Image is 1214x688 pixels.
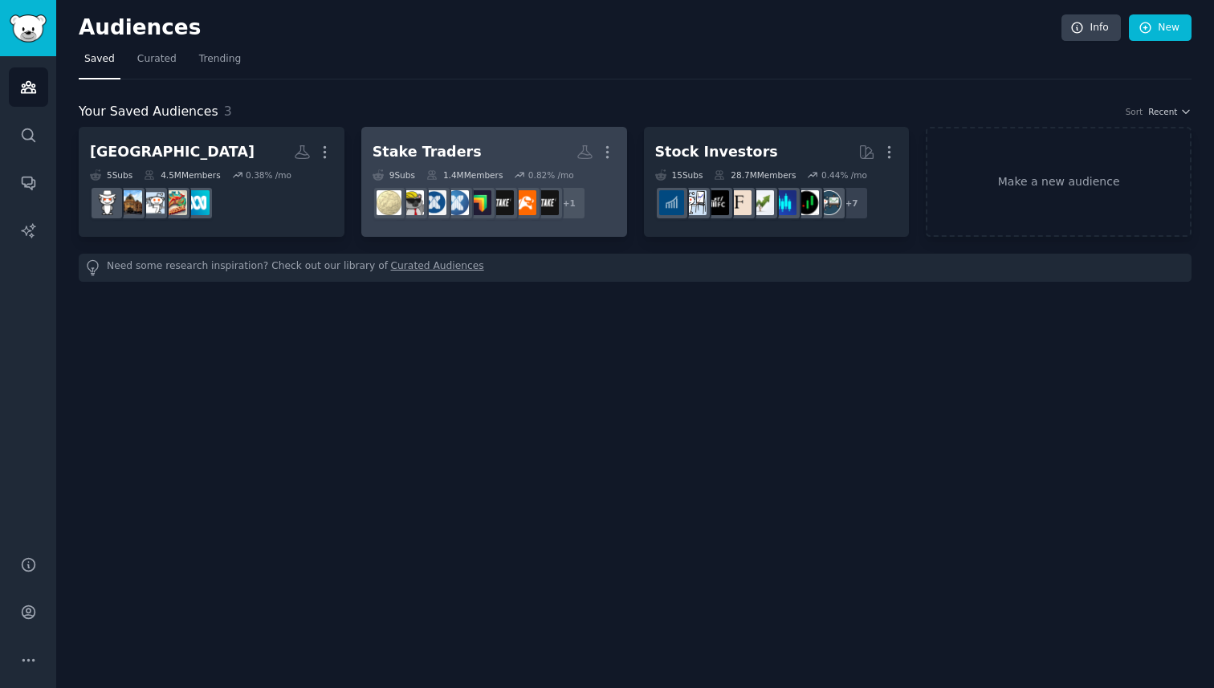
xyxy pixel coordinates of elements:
[90,169,132,181] div: 5 Sub s
[772,190,796,215] img: StockMarket
[199,52,241,67] span: Trending
[644,127,910,237] a: Stock Investors15Subs28.7MMembers0.44% /mo+7stocksDaytradingStockMarketinvestingfinanceFinancialC...
[137,52,177,67] span: Curated
[90,142,255,162] div: [GEOGRAPHIC_DATA]
[1148,106,1192,117] button: Recent
[727,190,752,215] img: finance
[399,190,424,215] img: ASX_Bets
[95,190,120,215] img: australia
[373,169,415,181] div: 9 Sub s
[926,127,1192,237] a: Make a new audience
[1148,106,1177,117] span: Recent
[79,47,120,79] a: Saved
[140,190,165,215] img: sydney
[817,190,841,215] img: stocks
[10,14,47,43] img: GummySearch logo
[132,47,182,79] a: Curated
[422,190,446,215] img: ausstocks
[361,127,627,237] a: Stake Traders9Subs1.4MMembers0.82% /mo+1StakeNZStockTradersmoomoo_officialStakeStockTradersRaizAU...
[682,190,707,215] img: options
[534,190,559,215] img: StakeNZStockTraders
[426,169,503,181] div: 1.4M Members
[444,190,469,215] img: ASX
[714,169,796,181] div: 28.7M Members
[373,142,482,162] div: Stake Traders
[489,190,514,215] img: StakeStockTraders
[79,254,1192,282] div: Need some research inspiration? Check out our library of
[194,47,246,79] a: Trending
[655,142,778,162] div: Stock Investors
[794,190,819,215] img: Daytrading
[528,169,574,181] div: 0.82 % /mo
[552,186,586,220] div: + 1
[144,169,220,181] div: 4.5M Members
[466,190,491,215] img: RaizAU
[391,259,484,276] a: Curated Audiences
[821,169,867,181] div: 0.44 % /mo
[117,190,142,215] img: melbourne
[84,52,115,67] span: Saved
[162,190,187,215] img: aussie
[224,104,232,119] span: 3
[835,186,869,220] div: + 7
[79,102,218,122] span: Your Saved Audiences
[377,190,401,215] img: AusFinance
[655,169,703,181] div: 15 Sub s
[79,127,344,237] a: [GEOGRAPHIC_DATA]5Subs4.5MMembers0.38% /moABCausaussiesydneymelbourneaustralia
[511,190,536,215] img: moomoo_official
[659,190,684,215] img: dividends
[246,169,291,181] div: 0.38 % /mo
[1126,106,1143,117] div: Sort
[1061,14,1121,42] a: Info
[704,190,729,215] img: FinancialCareers
[185,190,210,215] img: ABCaus
[749,190,774,215] img: investing
[1129,14,1192,42] a: New
[79,15,1061,41] h2: Audiences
